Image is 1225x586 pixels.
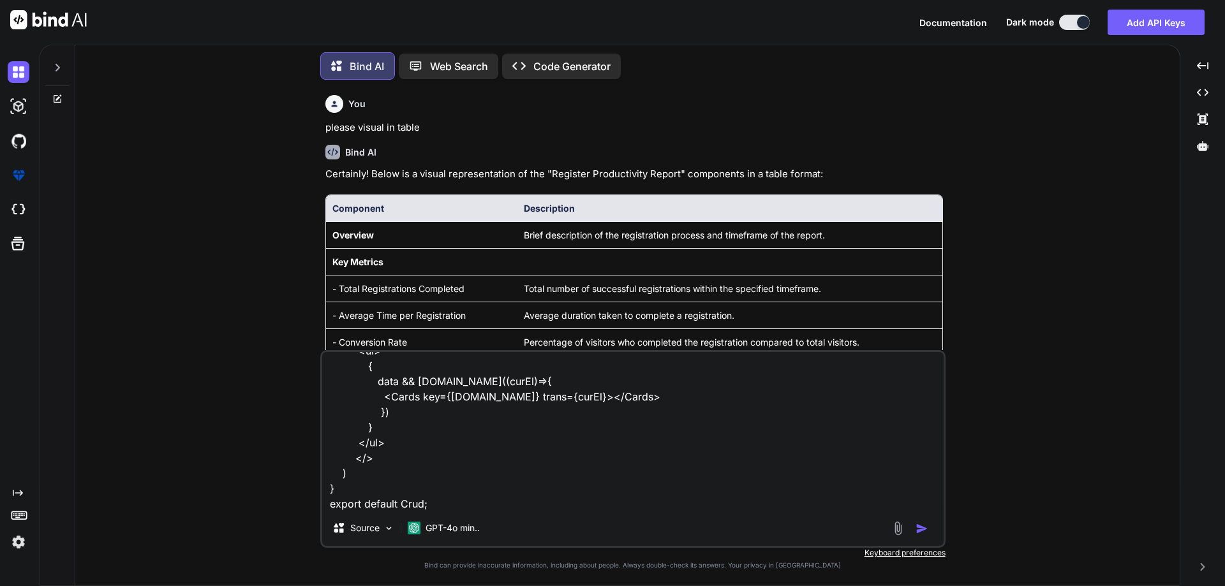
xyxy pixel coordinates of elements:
td: Average duration taken to complete a registration. [517,302,942,328]
td: - Conversion Rate [326,328,517,355]
img: premium [8,165,29,186]
span: Documentation [919,17,987,28]
img: attachment [891,521,905,536]
strong: Key Metrics [332,256,383,267]
td: Total number of successful registrations within the specified timeframe. [517,275,942,302]
strong: Component [332,203,384,214]
h6: You [348,98,366,110]
img: darkChat [8,61,29,83]
p: Certainly! Below is a visual representation of the "Register Productivity Report" components in a... [325,167,943,182]
p: GPT-4o min.. [426,522,480,534]
p: Keyboard preferences [320,548,946,558]
span: Dark mode [1006,16,1054,29]
strong: Description [524,203,575,214]
button: Add API Keys [1108,10,1205,35]
p: Source [350,522,380,534]
p: Web Search [430,59,488,74]
p: Bind can provide inaccurate information, including about people. Always double-check its answers.... [320,560,946,570]
textarea: import React from 'react'; import { useEffect } from "react"; import {getPost} from '../Post/Api/... [322,352,944,510]
img: githubDark [8,130,29,152]
td: Brief description of the registration process and timeframe of the report. [517,221,942,248]
img: cloudideIcon [8,199,29,221]
img: Bind AI [10,10,87,29]
p: Bind AI [350,59,384,74]
h6: Bind AI [345,146,376,159]
img: darkAi-studio [8,96,29,117]
button: Documentation [919,16,987,29]
img: GPT-4o mini [408,522,420,534]
img: settings [8,531,29,553]
td: - Average Time per Registration [326,302,517,328]
img: Pick Models [383,523,394,534]
td: - Total Registrations Completed [326,275,517,302]
p: Code Generator [533,59,611,74]
td: Percentage of visitors who completed the registration compared to total visitors. [517,328,942,355]
strong: Overview [332,230,374,240]
p: please visual in table [325,121,943,135]
img: icon [916,522,928,535]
